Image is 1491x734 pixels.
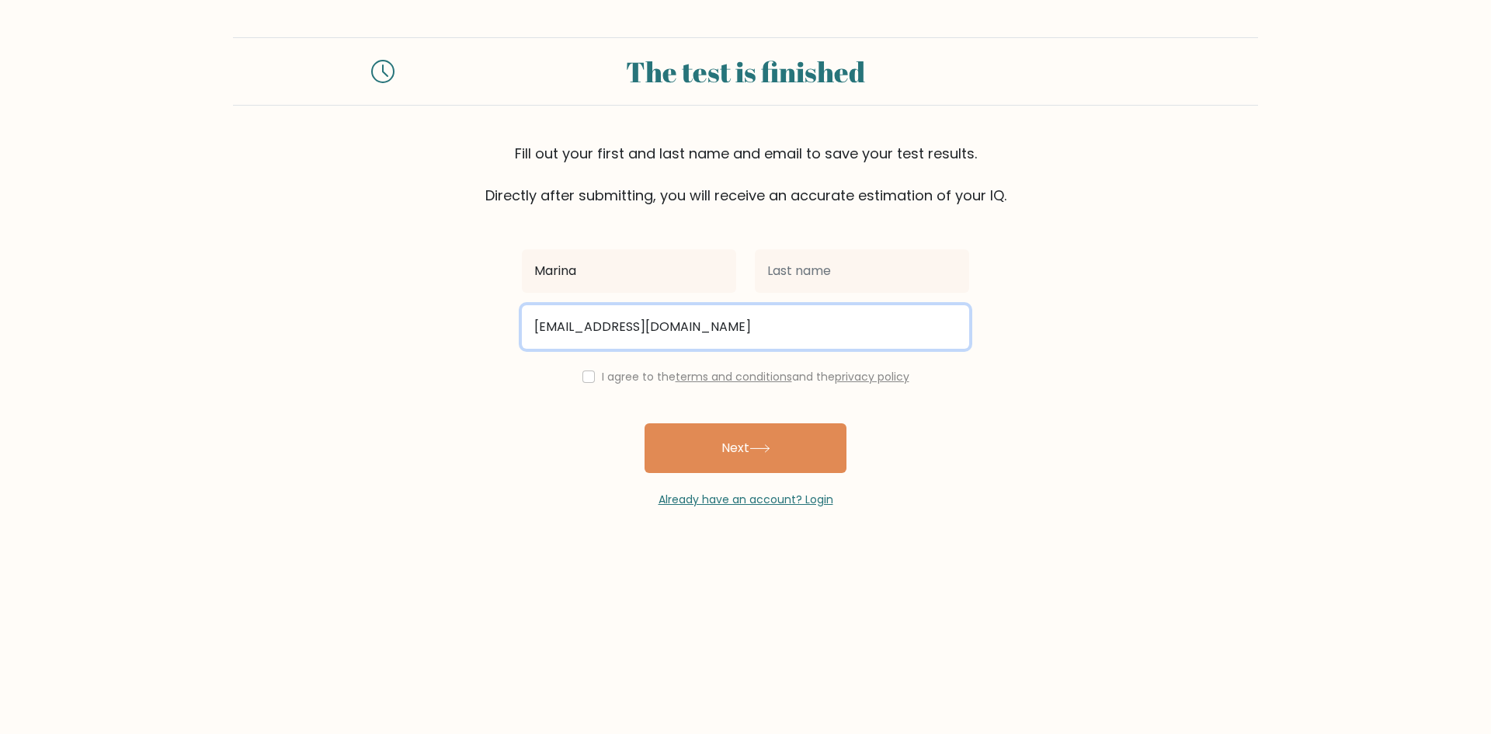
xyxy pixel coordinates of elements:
button: Next [645,423,846,473]
a: terms and conditions [676,369,792,384]
input: First name [522,249,736,293]
label: I agree to the and the [602,369,909,384]
input: Last name [755,249,969,293]
div: Fill out your first and last name and email to save your test results. Directly after submitting,... [233,143,1258,206]
a: Already have an account? Login [659,492,833,507]
div: The test is finished [413,50,1078,92]
a: privacy policy [835,369,909,384]
input: Email [522,305,969,349]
